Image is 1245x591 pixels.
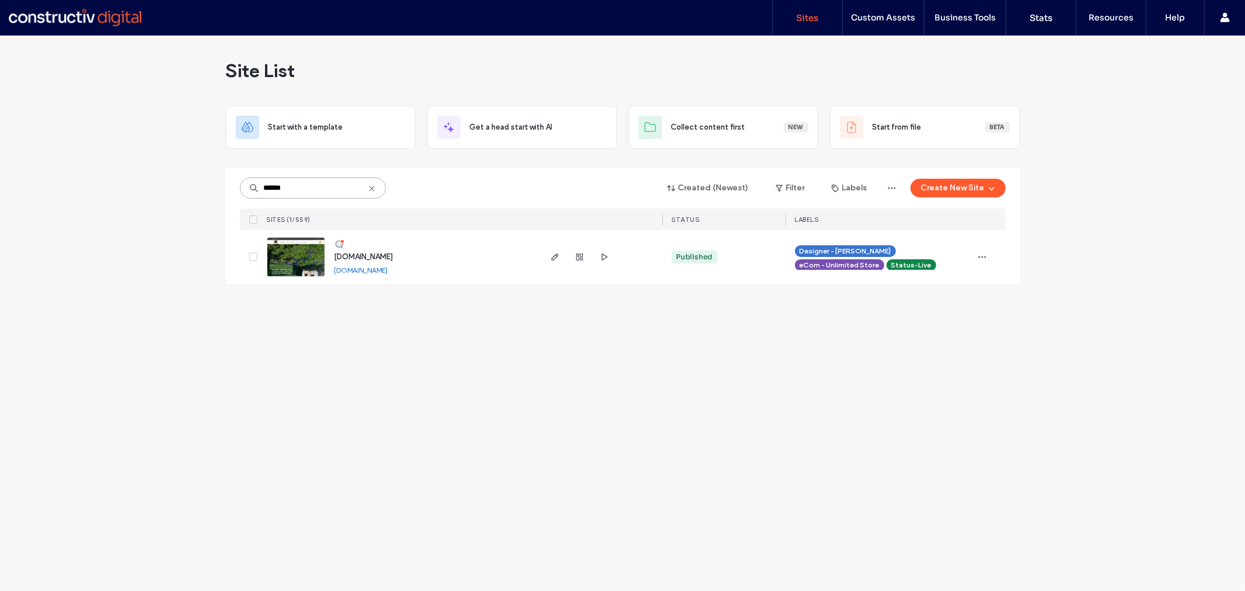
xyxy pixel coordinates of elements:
div: Collect content firstNew [629,106,818,149]
label: Help [1166,12,1185,23]
span: LABELS [795,215,819,224]
span: Designer - [PERSON_NAME] [800,246,891,256]
label: Custom Assets [852,12,916,23]
span: Get a head start with AI [470,121,553,133]
span: SITES (1/559) [267,215,311,224]
button: Create New Site [911,179,1006,197]
div: New [784,122,808,133]
span: Help [26,8,50,19]
div: Start from fileBeta [830,106,1020,149]
label: Resources [1089,12,1134,23]
div: Published [676,252,713,262]
span: Site List [226,59,295,82]
span: STATUS [672,215,700,224]
a: [DOMAIN_NAME] [334,266,388,274]
button: Created (Newest) [657,179,759,197]
a: [DOMAIN_NAME] [334,252,393,262]
span: Status-Live [891,260,932,270]
button: Filter [764,179,817,197]
div: Beta [985,122,1010,133]
span: Collect content first [671,121,745,133]
span: Start from file [873,121,922,133]
button: Labels [821,179,878,197]
label: Sites [797,12,819,23]
div: Get a head start with AI [427,106,617,149]
label: Stats [1030,12,1052,23]
span: Start with a template [268,121,343,133]
div: Start with a template [226,106,416,149]
span: eCom - Unlimited Store [800,260,880,270]
label: Business Tools [934,12,996,23]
